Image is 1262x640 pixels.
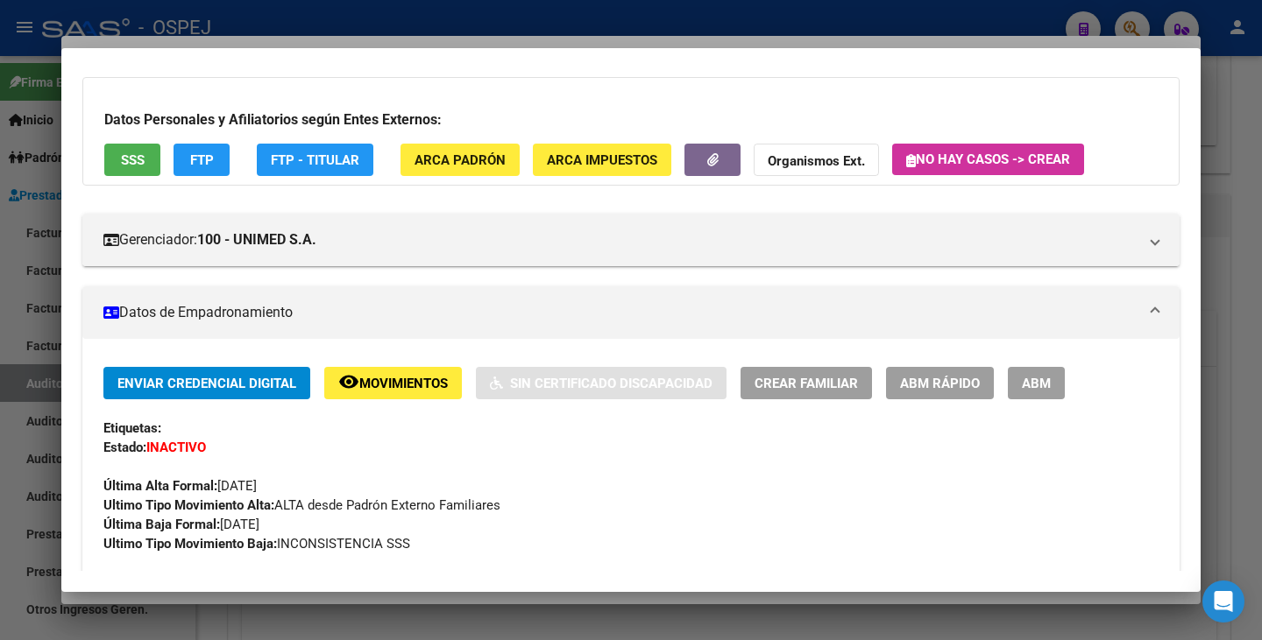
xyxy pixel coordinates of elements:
strong: Estado: [103,440,146,455]
span: FTP [190,152,214,168]
strong: Última Baja Formal: [103,517,220,532]
span: Movimientos [359,376,448,391]
strong: Ultimo Tipo Movimiento Alta: [103,497,274,513]
button: Enviar Credencial Digital [103,367,310,399]
span: Crear Familiar [755,376,858,391]
mat-expansion-panel-header: Datos de Empadronamiento [82,286,1180,339]
div: Open Intercom Messenger [1202,580,1244,622]
span: ARCA Padrón [415,152,506,168]
span: SSS [121,152,145,168]
strong: 100 - UNIMED S.A. [197,229,316,250]
button: SSS [104,144,160,176]
button: No hay casos -> Crear [892,144,1084,175]
mat-icon: remove_red_eye [338,371,359,392]
h3: Datos Personales y Afiliatorios según Entes Externos: [104,109,1158,130]
button: ARCA Padrón [401,144,520,176]
strong: Etiquetas: [103,420,161,436]
button: ARCA Impuestos [533,144,671,176]
strong: Última Alta Formal: [103,478,217,494]
span: ARCA Impuestos [547,152,657,168]
span: Migración Padrón Externo Familiares el [DATE] 12:07:54 [103,567,547,587]
span: [DATE] [103,478,257,494]
span: [DATE] [103,517,259,532]
button: ABM [1008,367,1065,399]
strong: Ultimo Tipo Movimiento Baja: [103,536,277,552]
mat-expansion-panel-header: Gerenciador:100 - UNIMED S.A. [82,214,1180,266]
span: FTP - Titular [271,152,359,168]
button: Organismos Ext. [754,144,879,176]
strong: Organismos Ext. [768,153,865,169]
span: ABM [1022,376,1051,391]
button: Sin Certificado Discapacidad [476,367,727,399]
button: Crear Familiar [741,367,872,399]
button: FTP [174,144,230,176]
button: Movimientos [324,367,462,399]
span: No hay casos -> Crear [906,151,1070,167]
span: Enviar Credencial Digital [117,376,296,391]
span: Sin Certificado Discapacidad [510,376,713,391]
mat-panel-title: Gerenciador: [103,229,1138,250]
button: FTP - Titular [257,144,373,176]
span: INCONSISTENCIA SSS [103,536,410,552]
span: ALTA desde Padrón Externo Familiares [103,497,500,513]
button: ABM Rápido [886,367,994,399]
strong: INACTIVO [146,440,206,455]
mat-panel-title: Datos de Empadronamiento [103,302,1138,323]
span: ABM Rápido [900,376,980,391]
strong: Comentario ADMIN: [103,569,221,585]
